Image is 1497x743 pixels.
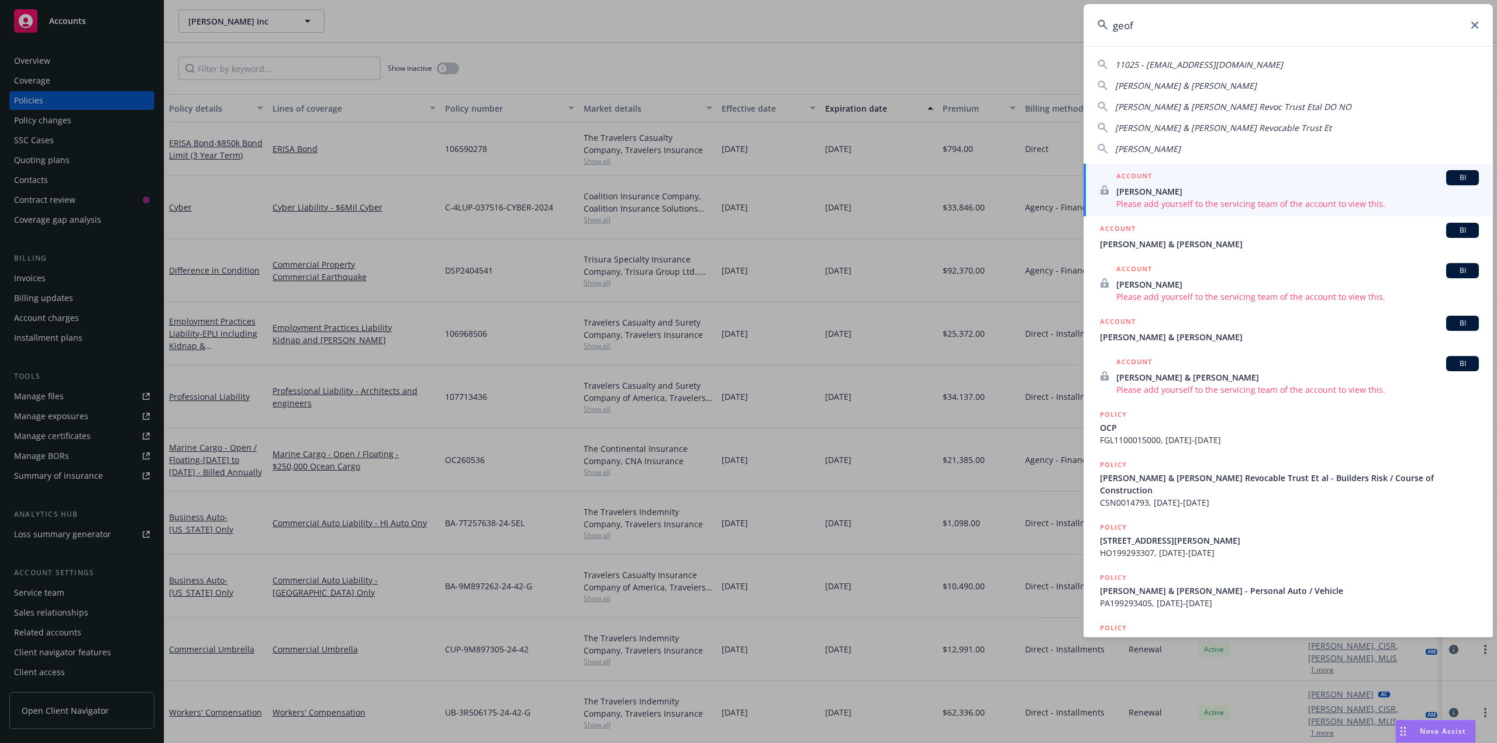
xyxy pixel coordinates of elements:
[1451,358,1474,369] span: BI
[1116,170,1152,184] h5: ACCOUNT
[1116,383,1479,396] span: Please add yourself to the servicing team of the account to view this.
[1084,402,1493,452] a: POLICYOCPFGL1100015000, [DATE]-[DATE]
[1115,80,1257,91] span: [PERSON_NAME] & [PERSON_NAME]
[1116,263,1152,277] h5: ACCOUNT
[1084,350,1493,402] a: ACCOUNTBI[PERSON_NAME] & [PERSON_NAME]Please add yourself to the servicing team of the account to...
[1100,547,1479,559] span: HO199293307, [DATE]-[DATE]
[1084,164,1493,216] a: ACCOUNTBI[PERSON_NAME]Please add yourself to the servicing team of the account to view this.
[1100,238,1479,250] span: [PERSON_NAME] & [PERSON_NAME]
[1115,143,1181,154] span: [PERSON_NAME]
[1420,726,1466,736] span: Nova Assist
[1396,720,1410,742] div: Drag to move
[1115,101,1351,112] span: [PERSON_NAME] & [PERSON_NAME] Revoc Trust Etal DO NO
[1100,459,1127,471] h5: POLICY
[1084,257,1493,309] a: ACCOUNTBI[PERSON_NAME]Please add yourself to the servicing team of the account to view this.
[1451,265,1474,276] span: BI
[1084,309,1493,350] a: ACCOUNTBI[PERSON_NAME] & [PERSON_NAME]
[1084,452,1493,515] a: POLICY[PERSON_NAME] & [PERSON_NAME] Revocable Trust Et al - Builders Risk / Course of Constructio...
[1451,225,1474,236] span: BI
[1116,291,1479,303] span: Please add yourself to the servicing team of the account to view this.
[1116,356,1152,370] h5: ACCOUNT
[1084,4,1493,46] input: Search...
[1116,371,1479,383] span: [PERSON_NAME] & [PERSON_NAME]
[1084,565,1493,616] a: POLICY[PERSON_NAME] & [PERSON_NAME] - Personal Auto / VehiclePA199293405, [DATE]-[DATE]
[1451,318,1474,329] span: BI
[1100,316,1136,330] h5: ACCOUNT
[1084,515,1493,565] a: POLICY[STREET_ADDRESS][PERSON_NAME]HO199293307, [DATE]-[DATE]
[1115,59,1283,70] span: 11025 - [EMAIL_ADDRESS][DOMAIN_NAME]
[1100,597,1479,609] span: PA199293405, [DATE]-[DATE]
[1100,572,1127,583] h5: POLICY
[1100,421,1479,434] span: OCP
[1395,720,1476,743] button: Nova Assist
[1100,331,1479,343] span: [PERSON_NAME] & [PERSON_NAME]
[1100,635,1479,647] span: [PERSON_NAME] & [PERSON_NAME] - Personal Inland Marine / Floater
[1100,496,1479,509] span: CSN0014793, [DATE]-[DATE]
[1116,278,1479,291] span: [PERSON_NAME]
[1084,216,1493,257] a: ACCOUNTBI[PERSON_NAME] & [PERSON_NAME]
[1100,585,1479,597] span: [PERSON_NAME] & [PERSON_NAME] - Personal Auto / Vehicle
[1100,223,1136,237] h5: ACCOUNT
[1116,185,1479,198] span: [PERSON_NAME]
[1116,198,1479,210] span: Please add yourself to the servicing team of the account to view this.
[1100,521,1127,533] h5: POLICY
[1115,122,1332,133] span: [PERSON_NAME] & [PERSON_NAME] Revocable Trust Et
[1100,409,1127,420] h5: POLICY
[1451,172,1474,183] span: BI
[1100,434,1479,446] span: FGL1100015000, [DATE]-[DATE]
[1100,472,1479,496] span: [PERSON_NAME] & [PERSON_NAME] Revocable Trust Et al - Builders Risk / Course of Construction
[1084,616,1493,666] a: POLICY[PERSON_NAME] & [PERSON_NAME] - Personal Inland Marine / Floater
[1100,534,1479,547] span: [STREET_ADDRESS][PERSON_NAME]
[1100,622,1127,634] h5: POLICY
